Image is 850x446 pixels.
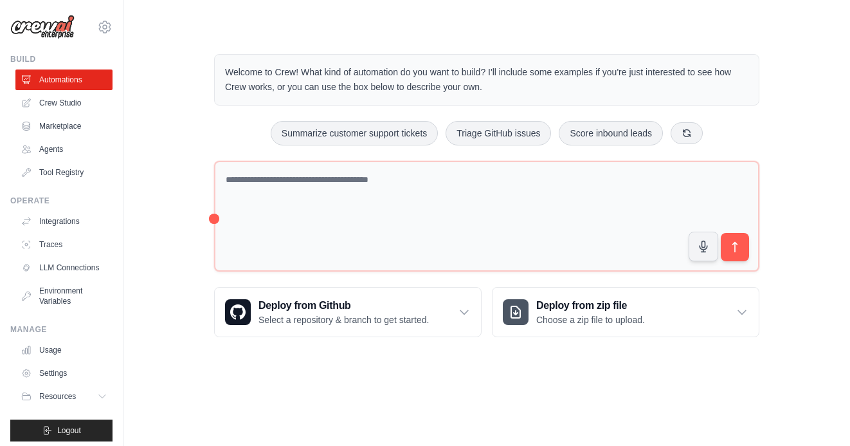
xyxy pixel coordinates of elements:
[258,298,429,313] h3: Deploy from Github
[15,257,113,278] a: LLM Connections
[446,121,551,145] button: Triage GitHub issues
[15,211,113,232] a: Integrations
[10,54,113,64] div: Build
[15,70,113,90] a: Automations
[536,298,645,313] h3: Deploy from zip file
[271,121,438,145] button: Summarize customer support tickets
[15,139,113,160] a: Agents
[258,313,429,326] p: Select a repository & branch to get started.
[15,116,113,136] a: Marketplace
[15,386,113,407] button: Resources
[15,162,113,183] a: Tool Registry
[10,420,113,441] button: Logout
[15,234,113,255] a: Traces
[10,196,113,206] div: Operate
[15,93,113,113] a: Crew Studio
[10,324,113,335] div: Manage
[10,15,75,39] img: Logo
[536,313,645,326] p: Choose a zip file to upload.
[57,425,81,436] span: Logout
[39,391,76,402] span: Resources
[15,340,113,360] a: Usage
[15,281,113,311] a: Environment Variables
[559,121,663,145] button: Score inbound leads
[15,363,113,384] a: Settings
[225,65,748,95] p: Welcome to Crew! What kind of automation do you want to build? I'll include some examples if you'...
